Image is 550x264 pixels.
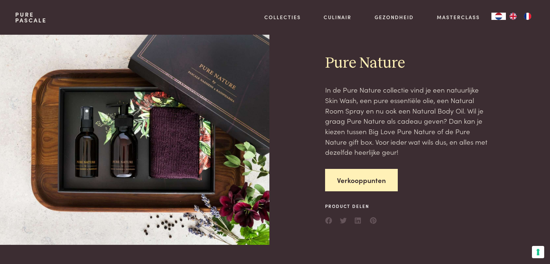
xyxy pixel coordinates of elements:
[325,169,398,192] a: Verkooppunten
[375,13,414,21] a: Gezondheid
[325,54,491,73] h2: Pure Nature
[437,13,480,21] a: Masterclass
[264,13,301,21] a: Collecties
[15,12,47,23] a: PurePascale
[324,13,351,21] a: Culinair
[325,85,491,157] p: In de Pure Nature collectie vind je een natuurlijke Skin Wash, een pure essentiële olie, een Natu...
[491,13,506,20] a: NL
[506,13,535,20] ul: Language list
[506,13,520,20] a: EN
[491,13,535,20] aside: Language selected: Nederlands
[491,13,506,20] div: Language
[325,203,377,209] span: Product delen
[520,13,535,20] a: FR
[532,246,544,258] button: Uw voorkeuren voor toestemming voor trackingtechnologieën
